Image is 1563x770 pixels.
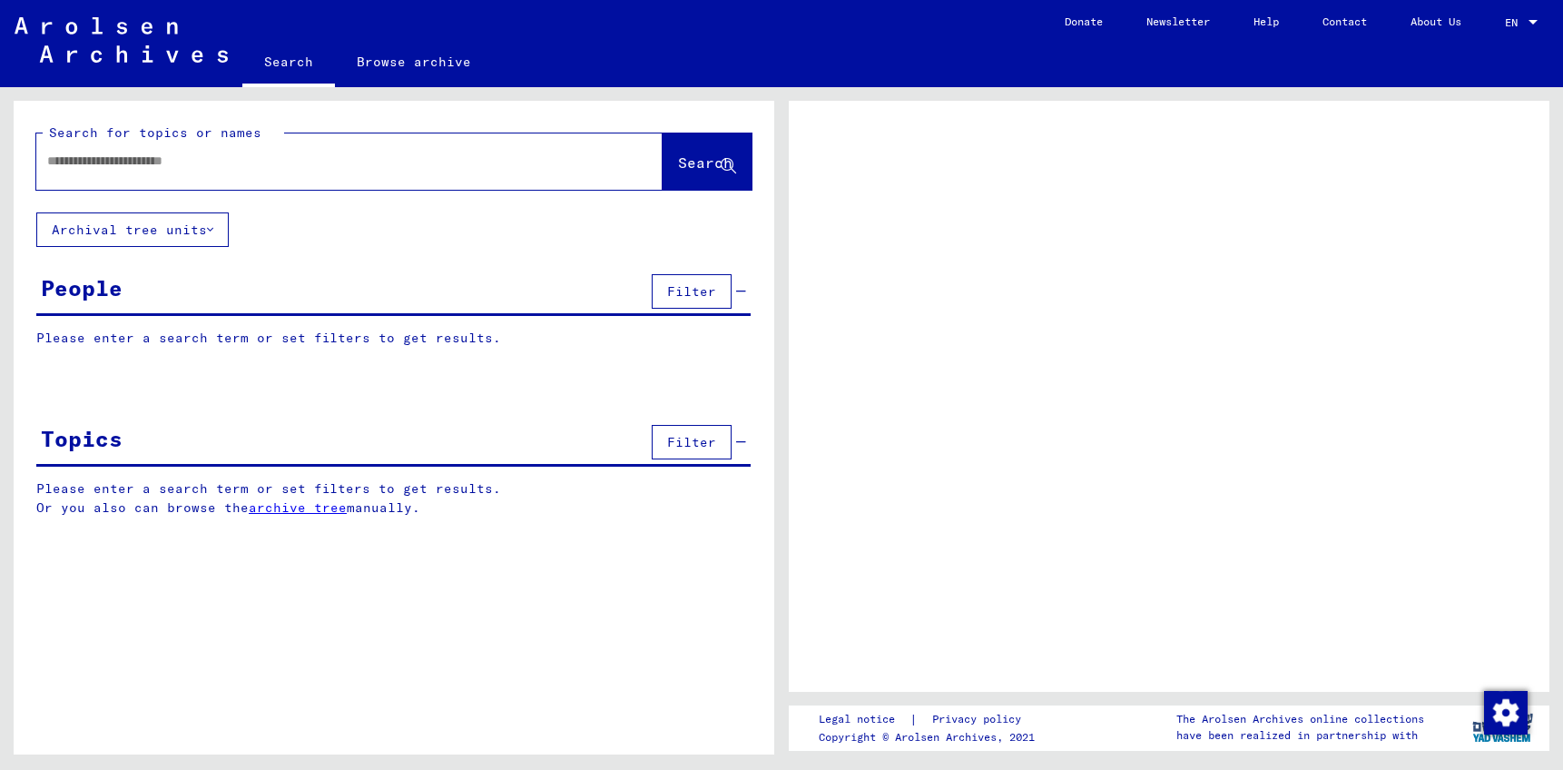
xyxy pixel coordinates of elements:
[1483,690,1527,734] div: Change consent
[652,274,732,309] button: Filter
[652,425,732,459] button: Filter
[335,40,493,84] a: Browse archive
[918,710,1043,729] a: Privacy policy
[819,729,1043,745] p: Copyright © Arolsen Archives, 2021
[15,17,228,63] img: Arolsen_neg.svg
[819,710,1043,729] div: |
[36,479,752,518] p: Please enter a search term or set filters to get results. Or you also can browse the manually.
[36,329,751,348] p: Please enter a search term or set filters to get results.
[663,133,752,190] button: Search
[1469,705,1537,750] img: yv_logo.png
[249,499,347,516] a: archive tree
[667,283,716,300] span: Filter
[41,422,123,455] div: Topics
[678,153,732,172] span: Search
[667,434,716,450] span: Filter
[1176,711,1424,727] p: The Arolsen Archives online collections
[49,124,261,141] mat-label: Search for topics or names
[242,40,335,87] a: Search
[1176,727,1424,744] p: have been realized in partnership with
[1484,691,1528,735] img: Change consent
[36,212,229,247] button: Archival tree units
[1505,16,1525,29] span: EN
[819,710,909,729] a: Legal notice
[41,271,123,304] div: People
